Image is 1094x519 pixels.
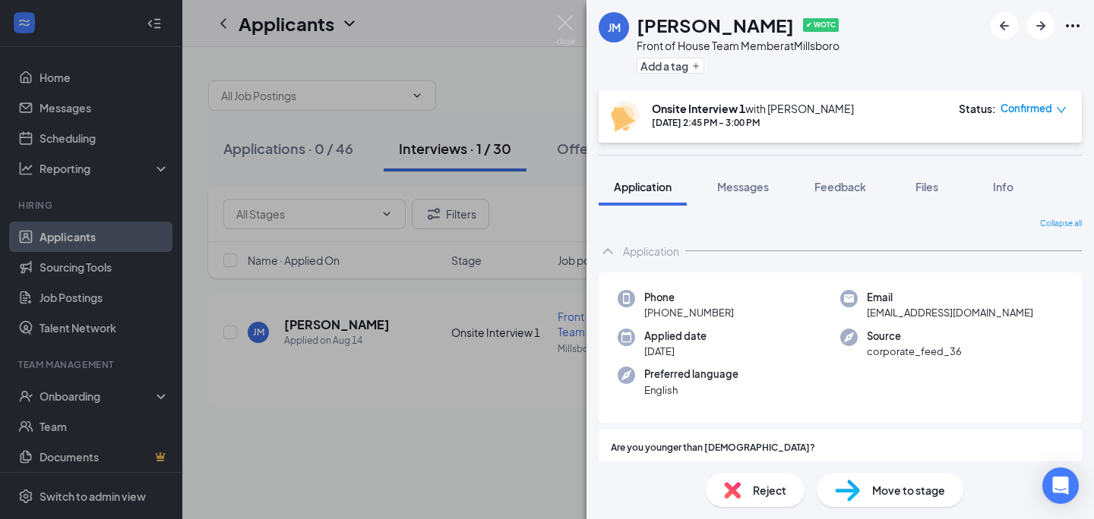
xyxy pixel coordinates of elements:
svg: Plus [691,61,700,71]
div: Application [623,244,679,259]
span: Messages [717,180,769,193]
span: [PHONE_NUMBER] [644,305,734,320]
svg: ChevronUp [599,242,617,260]
span: Source [867,329,962,344]
svg: ArrowRight [1032,17,1050,35]
span: Email [867,290,1033,305]
span: Reject [753,482,786,499]
span: Application [614,180,672,193]
span: Move to stage [872,482,945,499]
span: Feedback [814,180,866,193]
span: corporate_feed_36 [867,344,962,359]
span: ✔ WOTC [803,18,839,32]
div: JM [608,20,621,35]
span: down [1056,105,1067,115]
button: PlusAdd a tag [637,58,704,74]
div: [DATE] 2:45 PM - 3:00 PM [652,116,854,129]
div: Front of House Team Member at Millsboro [637,38,839,53]
div: Open Intercom Messenger [1042,467,1079,504]
span: Preferred language [644,366,738,382]
svg: ArrowLeftNew [995,17,1013,35]
h1: [PERSON_NAME] [637,12,794,38]
div: with [PERSON_NAME] [652,101,854,116]
b: Onsite Interview 1 [652,102,745,115]
button: ArrowLeftNew [991,12,1018,39]
span: [DATE] [644,344,707,359]
svg: Ellipses [1064,17,1082,35]
span: English [644,382,738,398]
div: Status : [959,101,996,116]
span: Collapse all [1040,218,1082,230]
span: Info [993,180,1013,193]
button: ArrowRight [1027,12,1054,39]
span: Applied date [644,329,707,344]
span: Are you younger than [DEMOGRAPHIC_DATA]? [611,441,815,455]
span: Confirmed [1001,101,1052,116]
span: Files [915,180,938,193]
span: Phone [644,290,734,305]
span: [EMAIL_ADDRESS][DOMAIN_NAME] [867,305,1033,320]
